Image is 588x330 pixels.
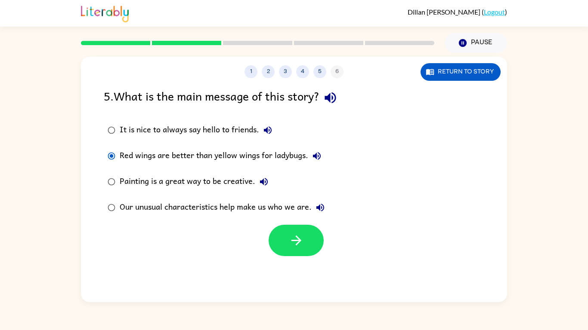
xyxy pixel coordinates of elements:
[255,173,272,190] button: Painting is a great way to be creative.
[421,63,501,81] button: Return to story
[81,3,129,22] img: Literably
[259,122,276,139] button: It is nice to always say hello to friends.
[408,8,482,16] span: Dillan [PERSON_NAME]
[279,65,292,78] button: 3
[484,8,505,16] a: Logout
[445,33,507,53] button: Pause
[104,87,484,109] div: 5 . What is the main message of this story?
[408,8,507,16] div: ( )
[120,122,276,139] div: It is nice to always say hello to friends.
[120,173,272,190] div: Painting is a great way to be creative.
[296,65,309,78] button: 4
[313,65,326,78] button: 5
[308,147,325,165] button: Red wings are better than yellow wings for ladybugs.
[120,199,329,216] div: Our unusual characteristics help make us who we are.
[244,65,257,78] button: 1
[312,199,329,216] button: Our unusual characteristics help make us who we are.
[120,147,325,165] div: Red wings are better than yellow wings for ladybugs.
[262,65,275,78] button: 2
